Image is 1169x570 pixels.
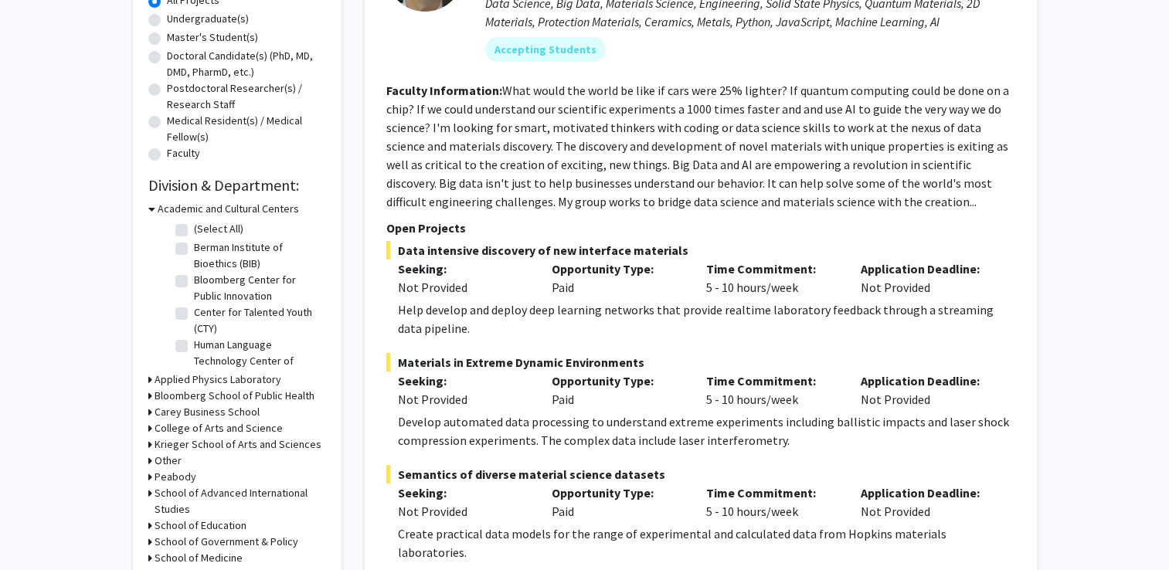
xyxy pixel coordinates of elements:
h3: Carey Business School [155,404,260,420]
p: Seeking: [398,483,529,502]
label: Bloomberg Center for Public Innovation [194,272,322,304]
h3: College of Arts and Science [155,420,283,436]
h3: School of Government & Policy [155,534,298,550]
label: Faculty [167,145,200,161]
mat-chip: Accepting Students [485,37,606,62]
p: Opportunity Type: [552,260,683,278]
h3: Bloomberg School of Public Health [155,388,314,404]
div: Not Provided [398,502,529,521]
div: Not Provided [849,260,1004,297]
label: Master's Student(s) [167,29,258,46]
p: Time Commitment: [706,483,838,502]
p: Application Deadline: [861,372,992,390]
div: Paid [540,483,695,521]
p: Time Commitment: [706,372,838,390]
p: Open Projects [386,219,1015,237]
b: Faculty Information: [386,83,502,98]
div: Not Provided [849,372,1004,409]
div: 5 - 10 hours/week [695,372,849,409]
label: Human Language Technology Center of Excellence (HLTCOE) [194,337,322,385]
div: Not Provided [398,390,529,409]
p: Time Commitment: [706,260,838,278]
label: Medical Resident(s) / Medical Fellow(s) [167,113,326,145]
p: Opportunity Type: [552,372,683,390]
fg-read-more: What would the world be like if cars were 25% lighter? If quantum computing could be done on a ch... [386,83,1009,209]
h3: Krieger School of Arts and Sciences [155,436,321,453]
h3: School of Education [155,517,246,534]
div: Paid [540,260,695,297]
h3: Academic and Cultural Centers [158,201,299,217]
div: Develop automated data processing to understand extreme experiments including ballistic impacts a... [398,412,1015,450]
h3: Applied Physics Laboratory [155,372,281,388]
div: Help develop and deploy deep learning networks that provide realtime laboratory feedback through ... [398,300,1015,338]
span: Data intensive discovery of new interface materials [386,241,1015,260]
label: Berman Institute of Bioethics (BIB) [194,239,322,272]
iframe: Chat [12,500,66,558]
label: Postdoctoral Researcher(s) / Research Staff [167,80,326,113]
p: Opportunity Type: [552,483,683,502]
div: Paid [540,372,695,409]
p: Application Deadline: [861,260,992,278]
h3: School of Medicine [155,550,243,566]
div: Not Provided [849,483,1004,521]
h3: Peabody [155,469,196,485]
h3: Other [155,453,182,469]
p: Seeking: [398,260,529,278]
p: Application Deadline: [861,483,992,502]
div: 5 - 10 hours/week [695,483,849,521]
span: Semantics of diverse material science datasets [386,465,1015,483]
p: Seeking: [398,372,529,390]
label: (Select All) [194,221,243,237]
span: Materials in Extreme Dynamic Environments [386,353,1015,372]
h2: Division & Department: [148,176,326,195]
div: Create practical data models for the range of experimental and calculated data from Hopkins mater... [398,524,1015,562]
div: 5 - 10 hours/week [695,260,849,297]
label: Undergraduate(s) [167,11,249,27]
label: Doctoral Candidate(s) (PhD, MD, DMD, PharmD, etc.) [167,48,326,80]
h3: School of Advanced International Studies [155,485,326,517]
label: Center for Talented Youth (CTY) [194,304,322,337]
div: Not Provided [398,278,529,297]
